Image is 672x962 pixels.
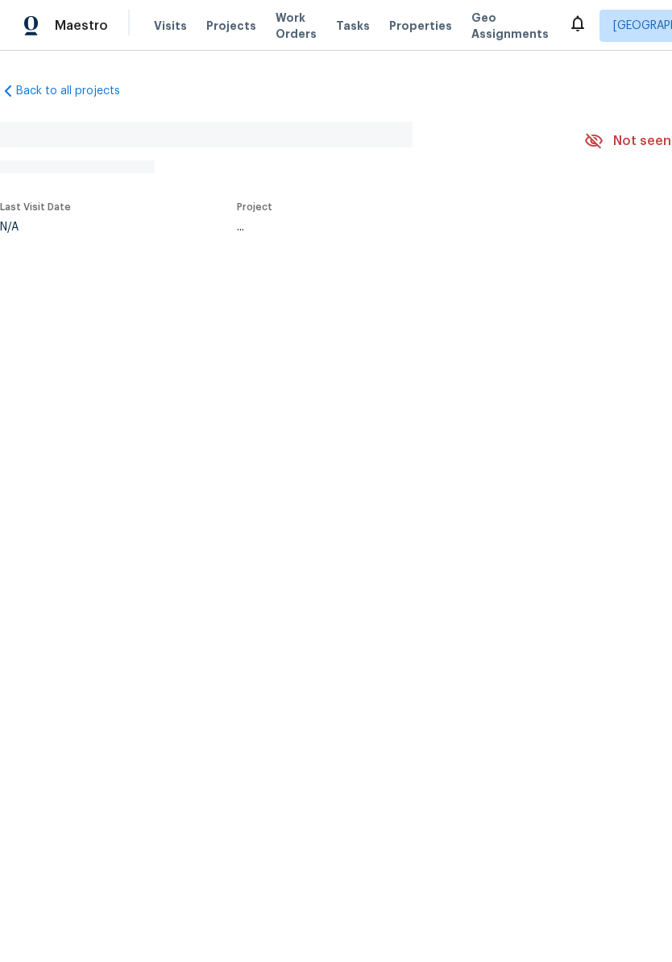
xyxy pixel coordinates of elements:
[276,10,317,42] span: Work Orders
[154,18,187,34] span: Visits
[389,18,452,34] span: Properties
[206,18,256,34] span: Projects
[237,222,546,233] div: ...
[55,18,108,34] span: Maestro
[336,20,370,31] span: Tasks
[237,202,272,212] span: Project
[471,10,549,42] span: Geo Assignments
